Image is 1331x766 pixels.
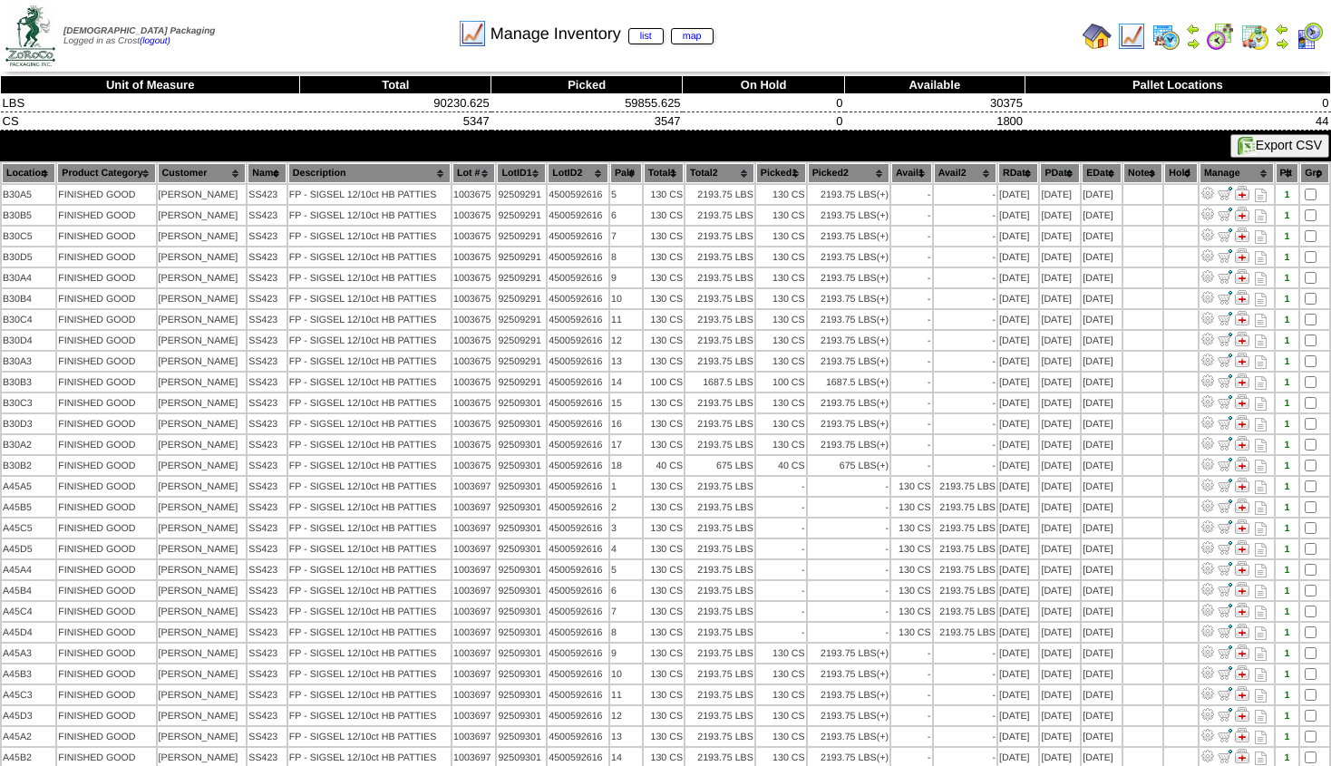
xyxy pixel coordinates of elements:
img: Adjust [1200,707,1215,722]
td: 9 [610,268,642,287]
img: Adjust [1200,749,1215,763]
th: Available [845,76,1025,94]
td: 130 CS [756,185,806,204]
th: Pallet Locations [1025,76,1330,94]
th: Hold [1164,163,1198,183]
img: Manage Hold [1235,457,1249,471]
img: Adjust [1200,415,1215,430]
td: FP - SIGSEL 12/10ct HB PATTIES [288,310,451,329]
th: Picked2 [808,163,889,183]
td: 92509291 [497,206,546,225]
td: [DATE] [1082,206,1122,225]
img: Adjust [1200,373,1215,388]
td: SS423 [248,289,287,308]
td: 4500592616 [548,206,608,225]
td: 92509291 [497,185,546,204]
td: 1003675 [452,185,495,204]
img: Manage Hold [1235,228,1249,242]
td: - [891,247,932,267]
td: 0 [683,94,845,112]
th: Grp [1300,163,1329,183]
td: 130 CS [644,185,684,204]
td: FP - SIGSEL 12/10ct HB PATTIES [288,331,451,350]
img: Adjust [1200,332,1215,346]
td: - [934,247,996,267]
th: Pal# [610,163,642,183]
img: calendarinout.gif [1240,22,1269,51]
td: 2193.75 LBS [685,268,754,287]
div: (+) [877,315,889,325]
td: 0 [1025,94,1330,112]
td: SS423 [248,206,287,225]
img: Manage Hold [1235,707,1249,722]
img: Adjust [1200,436,1215,451]
td: 7 [610,227,642,246]
td: FINISHED GOOD [57,206,155,225]
td: [DATE] [1040,185,1080,204]
img: Adjust [1200,269,1215,284]
td: 130 CS [756,310,806,329]
td: 1003675 [452,247,495,267]
img: Manage Hold [1235,686,1249,701]
img: Move [1218,540,1232,555]
td: FINISHED GOOD [57,289,155,308]
td: 92509291 [497,331,546,350]
img: Adjust [1200,228,1215,242]
th: Avail1 [891,163,932,183]
span: [DEMOGRAPHIC_DATA] Packaging [63,26,215,36]
td: 1003675 [452,268,495,287]
img: arrowright.gif [1275,36,1289,51]
td: FP - SIGSEL 12/10ct HB PATTIES [288,206,451,225]
td: [PERSON_NAME] [158,310,247,329]
td: - [891,310,932,329]
td: SS423 [248,268,287,287]
img: Manage Hold [1235,499,1249,513]
td: 2193.75 LBS [808,185,889,204]
td: 2193.75 LBS [808,289,889,308]
div: 1 [1277,294,1298,305]
td: SS423 [248,227,287,246]
div: 1 [1277,315,1298,325]
img: Adjust [1200,624,1215,638]
td: 0 [683,112,845,131]
img: Manage Hold [1235,311,1249,325]
td: [DATE] [1082,289,1122,308]
td: 130 CS [756,289,806,308]
td: [PERSON_NAME] [158,206,247,225]
td: [PERSON_NAME] [158,227,247,246]
i: Note [1255,209,1267,223]
i: Note [1255,293,1267,306]
td: - [891,227,932,246]
img: Move [1218,645,1232,659]
img: Adjust [1200,561,1215,576]
img: Manage Hold [1235,373,1249,388]
img: Move [1218,665,1232,680]
div: (+) [877,273,889,284]
div: (+) [877,294,889,305]
td: SS423 [248,247,287,267]
img: zoroco-logo-small.webp [5,5,55,66]
td: [PERSON_NAME] [158,268,247,287]
td: LBS [1,94,300,112]
th: Product Category [57,163,155,183]
td: - [891,268,932,287]
td: [DATE] [998,289,1038,308]
td: FINISHED GOOD [57,227,155,246]
img: arrowleft.gif [1186,22,1200,36]
th: EDate [1082,163,1122,183]
td: 10 [610,289,642,308]
img: Move [1218,394,1232,409]
td: 130 CS [644,247,684,267]
img: Manage Hold [1235,436,1249,451]
img: Adjust [1200,665,1215,680]
img: line_graph.gif [1117,22,1146,51]
th: Location [2,163,55,183]
th: Total1 [644,163,684,183]
img: Move [1218,582,1232,596]
img: line_graph.gif [458,19,487,48]
i: Note [1255,189,1267,202]
th: LotID1 [497,163,546,183]
td: 130 CS [756,247,806,267]
td: 1003675 [452,289,495,308]
img: Adjust [1200,457,1215,471]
